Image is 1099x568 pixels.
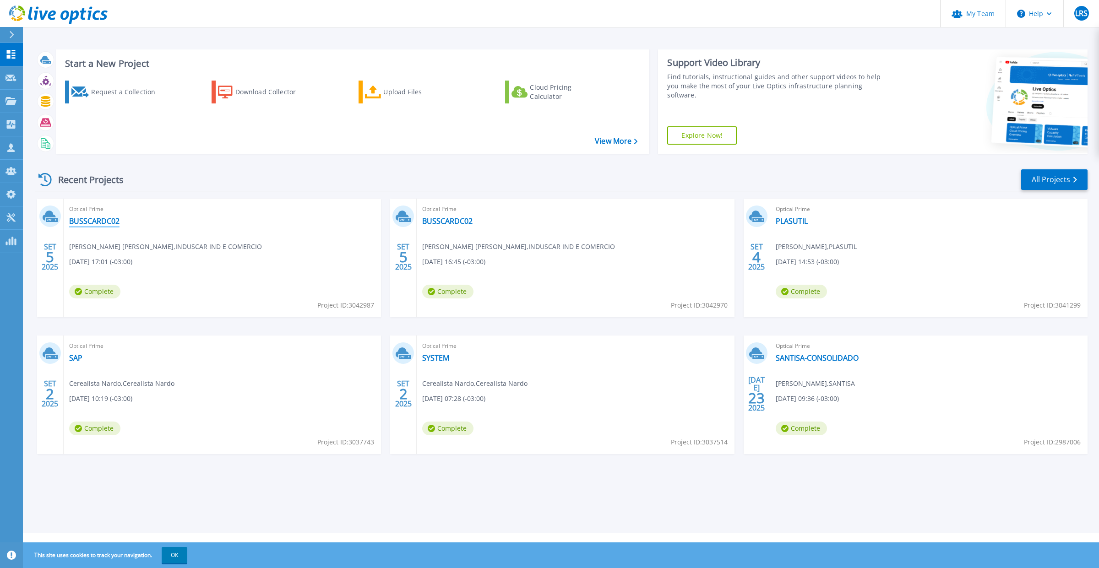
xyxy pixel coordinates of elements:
[422,353,449,362] a: SYSTEM
[35,168,136,191] div: Recent Projects
[776,216,808,226] a: PLASUTIL
[399,253,408,261] span: 5
[422,285,473,298] span: Complete
[69,353,82,362] a: SAP
[41,240,59,274] div: SET 2025
[69,257,132,267] span: [DATE] 17:01 (-03:00)
[422,204,729,214] span: Optical Prime
[1021,169,1088,190] a: All Projects
[212,81,314,103] a: Download Collector
[399,390,408,398] span: 2
[69,379,174,389] span: Cerealista Nardo , Cerealista Nardo
[776,285,827,298] span: Complete
[530,83,603,101] div: Cloud Pricing Calculator
[776,422,827,435] span: Complete
[69,341,375,351] span: Optical Prime
[776,394,839,404] span: [DATE] 09:36 (-03:00)
[69,216,120,226] a: BUSSCARDC02
[671,300,728,310] span: Project ID: 3042970
[422,394,485,404] span: [DATE] 07:28 (-03:00)
[162,547,187,563] button: OK
[776,204,1082,214] span: Optical Prime
[422,242,615,252] span: [PERSON_NAME] [PERSON_NAME] , INDUSCAR IND E COMERCIO
[595,137,637,146] a: View More
[776,242,857,252] span: [PERSON_NAME] , PLASUTIL
[91,83,164,101] div: Request a Collection
[776,341,1082,351] span: Optical Prime
[317,437,374,447] span: Project ID: 3037743
[748,394,765,402] span: 23
[422,422,473,435] span: Complete
[69,422,120,435] span: Complete
[776,257,839,267] span: [DATE] 14:53 (-03:00)
[317,300,374,310] span: Project ID: 3042987
[1024,300,1081,310] span: Project ID: 3041299
[422,341,729,351] span: Optical Prime
[46,390,54,398] span: 2
[65,59,637,69] h3: Start a New Project
[776,353,859,362] a: SANTISA-CONSOLIDADO
[422,379,528,389] span: Cerealista Nardo , Cerealista Nardo
[359,81,461,103] a: Upload Files
[69,285,120,298] span: Complete
[235,83,309,101] div: Download Collector
[1024,437,1081,447] span: Project ID: 2987006
[69,242,262,252] span: [PERSON_NAME] [PERSON_NAME] , INDUSCAR IND E COMERCIO
[505,81,607,103] a: Cloud Pricing Calculator
[383,83,457,101] div: Upload Files
[46,253,54,261] span: 5
[667,72,888,100] div: Find tutorials, instructional guides and other support videos to help you make the most of your L...
[752,253,761,261] span: 4
[776,379,855,389] span: [PERSON_NAME] , SANTISA
[395,377,412,411] div: SET 2025
[422,216,473,226] a: BUSSCARDC02
[395,240,412,274] div: SET 2025
[1075,10,1088,17] span: LRS
[41,377,59,411] div: SET 2025
[422,257,485,267] span: [DATE] 16:45 (-03:00)
[748,240,765,274] div: SET 2025
[65,81,167,103] a: Request a Collection
[69,394,132,404] span: [DATE] 10:19 (-03:00)
[748,377,765,411] div: [DATE] 2025
[25,547,187,563] span: This site uses cookies to track your navigation.
[671,437,728,447] span: Project ID: 3037514
[667,126,737,145] a: Explore Now!
[667,57,888,69] div: Support Video Library
[69,204,375,214] span: Optical Prime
